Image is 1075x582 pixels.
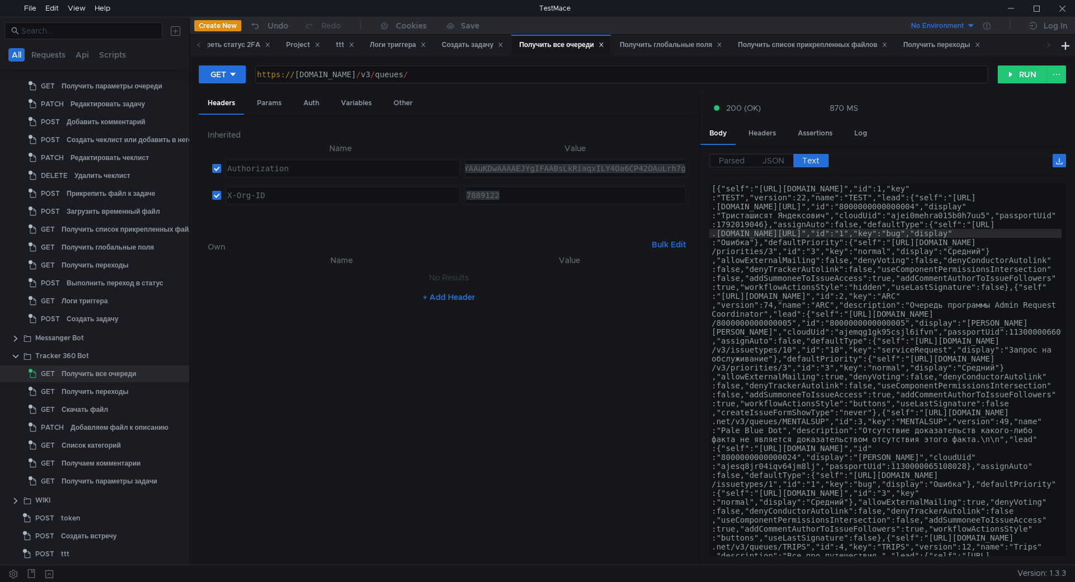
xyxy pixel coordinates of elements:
[830,103,858,113] div: 870 MS
[789,123,842,144] div: Assertions
[62,365,137,382] div: Получить все очереди
[221,142,460,155] th: Name
[418,290,480,304] button: + Add Header
[67,203,160,220] div: Загрузить временный файл
[336,39,354,51] div: ttt
[1017,565,1066,581] span: Version: 1.3.3
[41,257,55,274] span: GET
[61,510,80,527] div: token
[385,93,422,114] div: Other
[72,48,92,62] button: Api
[726,102,761,114] span: 200 (OK)
[67,311,118,327] div: Создать задачу
[41,365,55,382] span: GET
[41,167,68,184] span: DELETE
[71,419,169,436] div: Добавляем файл к описанию
[62,239,154,256] div: Получить глобальные поля
[457,254,681,267] th: Value
[740,123,785,144] div: Headers
[62,221,201,238] div: Получить список прикрепленных файлов
[74,167,130,184] div: Удалить чеклист
[62,401,108,418] div: Скачать файл
[911,21,964,31] div: No Environment
[248,93,291,114] div: Params
[845,123,876,144] div: Log
[41,149,64,166] span: PATCH
[226,254,457,267] th: Name
[35,528,54,545] span: POST
[41,437,55,454] span: GET
[35,348,89,364] div: Tracker 360 Bot
[61,546,69,562] div: ttt
[296,17,349,34] button: Redo
[898,17,975,35] button: No Environment
[719,156,745,166] span: Parsed
[396,19,427,32] div: Cookies
[41,185,60,202] span: POST
[71,96,145,112] div: Редактировать задачу
[199,65,246,83] button: GET
[62,293,107,309] div: Логи триггера
[62,383,129,400] div: Получить переходы
[178,39,270,51] div: Просмотреть статус 2FA
[62,78,162,95] div: Получить параметры очереди
[41,78,55,95] span: GET
[208,240,647,254] h6: Own
[67,185,156,202] div: Прикрепить файл к задаче
[208,128,690,142] h6: Inherited
[41,221,55,238] span: GET
[442,39,503,51] div: Создать задачу
[28,48,69,62] button: Requests
[41,311,60,327] span: POST
[211,68,226,81] div: GET
[332,93,381,114] div: Variables
[41,293,55,309] span: GET
[35,546,54,562] span: POST
[903,39,980,51] div: Получить переходы
[41,114,60,130] span: POST
[41,239,55,256] span: GET
[67,114,145,130] div: Добавить комментарий
[62,257,129,274] div: Получить переходы
[41,132,60,148] span: POST
[35,330,84,346] div: Messanger Bot
[8,48,25,62] button: All
[35,492,50,509] div: WIKI
[96,48,129,62] button: Scripts
[62,473,157,490] div: Получить параметры задачи
[700,123,736,145] div: Body
[1044,19,1067,32] div: Log In
[71,149,149,166] div: Редактировать чеклист
[62,455,141,472] div: Получаем комментарии
[763,156,784,166] span: JSON
[460,142,690,155] th: Value
[41,203,60,220] span: POST
[67,275,163,292] div: Выполнить переход в статус
[241,17,296,34] button: Undo
[41,473,55,490] span: GET
[321,19,341,32] div: Redo
[35,510,54,527] span: POST
[620,39,722,51] div: Получить глобальные поля
[67,132,218,148] div: Создать чеклист или добавить в него пункты
[21,25,156,37] input: Search...
[41,383,55,400] span: GET
[62,437,121,454] div: Список категорий
[199,93,244,115] div: Headers
[370,39,426,51] div: Логи триггера
[429,273,469,283] nz-embed-empty: No Results
[61,528,116,545] div: Создать встречу
[519,39,604,51] div: Получить все очереди
[998,65,1048,83] button: RUN
[41,401,55,418] span: GET
[738,39,887,51] div: Получить список прикрепленных файлов
[41,96,64,112] span: PATCH
[41,419,64,436] span: PATCH
[268,19,288,32] div: Undo
[647,238,690,251] button: Bulk Edit
[461,22,479,30] div: Save
[41,455,55,472] span: GET
[802,156,819,166] span: Text
[194,20,241,31] button: Create New
[286,39,320,51] div: Project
